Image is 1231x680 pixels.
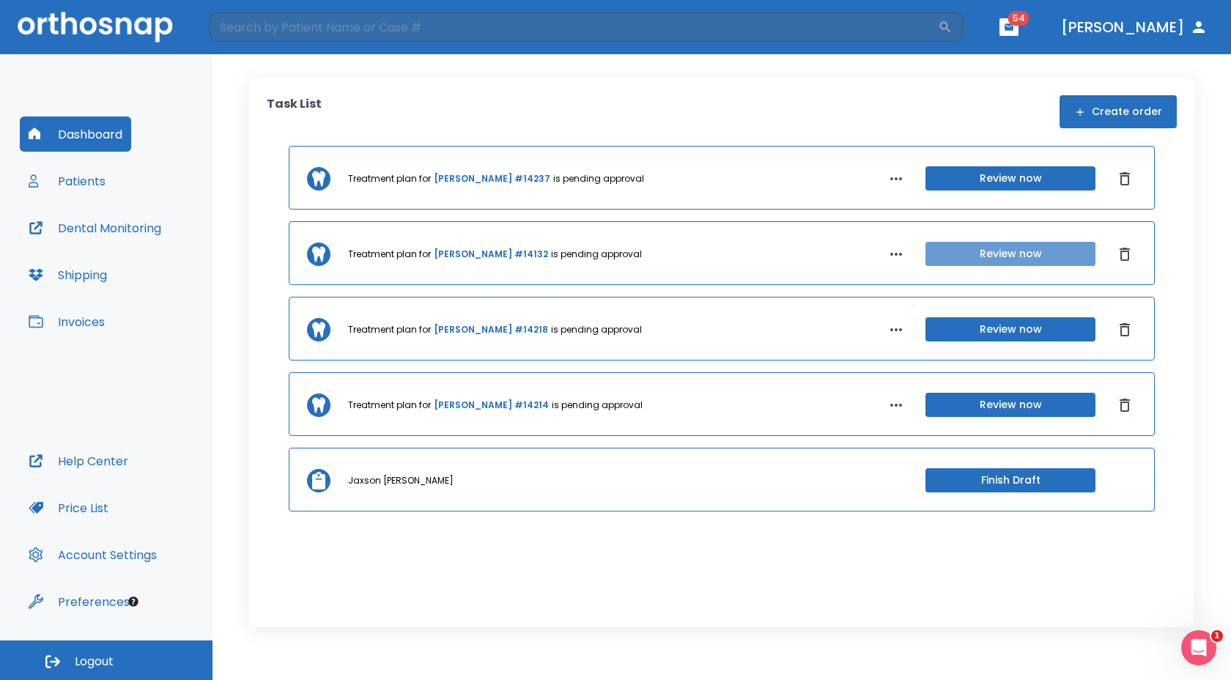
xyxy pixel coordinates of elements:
input: Search by Patient Name or Case # [210,12,938,42]
button: Shipping [20,257,116,292]
p: is pending approval [552,399,643,412]
button: Create order [1060,95,1177,128]
button: Invoices [20,304,114,339]
button: Dismiss [1113,393,1136,417]
p: is pending approval [551,323,642,336]
span: 1 [1211,630,1223,642]
span: 54 [1008,11,1029,26]
button: Dismiss [1113,318,1136,341]
button: Price List [20,490,117,525]
button: Review now [925,242,1095,266]
a: [PERSON_NAME] #14237 [434,172,550,185]
p: Treatment plan for [348,399,431,412]
button: Dismiss [1113,243,1136,266]
button: Dismiss [1113,167,1136,191]
span: Logout [75,654,114,670]
a: [PERSON_NAME] #14132 [434,248,548,261]
button: [PERSON_NAME] [1055,14,1213,40]
button: Dental Monitoring [20,210,170,245]
div: Tooltip anchor [127,595,140,608]
a: [PERSON_NAME] #14214 [434,399,549,412]
button: Account Settings [20,537,166,572]
p: Treatment plan for [348,323,431,336]
button: Review now [925,166,1095,191]
a: [PERSON_NAME] #14218 [434,323,548,336]
p: is pending approval [553,172,644,185]
button: Patients [20,163,114,199]
button: Finish Draft [925,468,1095,492]
p: is pending approval [551,248,642,261]
p: Treatment plan for [348,248,431,261]
iframe: Intercom live chat [1181,630,1216,665]
button: Preferences [20,584,138,619]
button: Help Center [20,443,137,478]
p: Treatment plan for [348,172,431,185]
button: Review now [925,317,1095,341]
p: Jaxson [PERSON_NAME] [348,474,454,487]
p: Task List [267,95,322,128]
button: Dashboard [20,117,131,152]
img: Orthosnap [18,12,173,42]
button: Review now [925,393,1095,417]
